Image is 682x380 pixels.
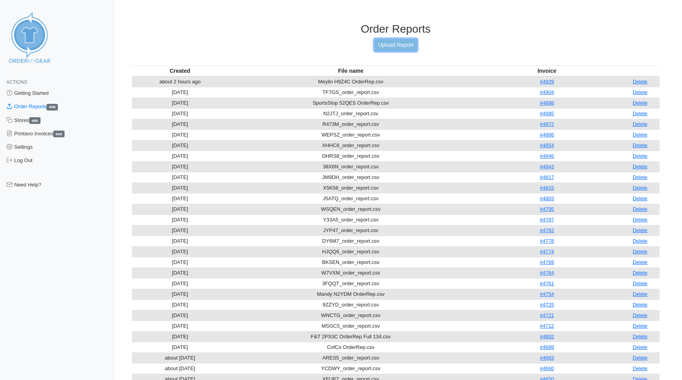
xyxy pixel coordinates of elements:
[540,238,554,244] a: #4778
[374,39,417,51] a: Upload Report
[228,98,473,108] td: SportsStop 52QES OrderRep.csv
[228,289,473,299] td: Mandy N2YDM OrderRep.csv
[132,342,228,352] td: [DATE]
[132,289,228,299] td: [DATE]
[540,291,554,297] a: #4754
[540,280,554,286] a: #4761
[228,331,473,342] td: F&T 2PS3C OrderRep Full 134.csv
[132,76,228,87] td: about 2 hours ago
[132,98,228,108] td: [DATE]
[540,196,554,201] a: #4803
[228,363,473,374] td: YCDWY_order_report.csv
[540,302,554,308] a: #4725
[228,76,473,87] td: Meylin H9Z4C OrderRep.csv
[132,193,228,204] td: [DATE]
[132,151,228,161] td: [DATE]
[540,323,554,329] a: #4712
[633,365,648,371] a: Delete
[132,87,228,98] td: [DATE]
[228,193,473,204] td: J5ATQ_order_report.csv
[633,334,648,339] a: Delete
[540,227,554,233] a: #4782
[540,185,554,191] a: #4815
[633,79,648,85] a: Delete
[132,257,228,267] td: [DATE]
[633,270,648,276] a: Delete
[540,89,554,95] a: #4904
[132,246,228,257] td: [DATE]
[132,65,228,76] th: Created
[633,89,648,95] a: Delete
[132,331,228,342] td: [DATE]
[540,79,554,85] a: #4929
[633,217,648,223] a: Delete
[228,119,473,129] td: R473M_order_report.csv
[132,183,228,193] td: [DATE]
[540,270,554,276] a: #4764
[540,365,554,371] a: #4660
[633,121,648,127] a: Delete
[132,119,228,129] td: [DATE]
[633,132,648,138] a: Delete
[228,299,473,310] td: 9ZZYD_order_report.csv
[633,196,648,201] a: Delete
[540,174,554,180] a: #4817
[228,236,473,246] td: DY6M7_order_report.csv
[228,140,473,151] td: XHHC8_order_report.csv
[633,164,648,170] a: Delete
[228,257,473,267] td: BKSEN_order_report.csv
[132,108,228,119] td: [DATE]
[633,142,648,148] a: Delete
[540,142,554,148] a: #4854
[228,172,473,183] td: JM9DH_order_report.csv
[633,249,648,255] a: Delete
[132,352,228,363] td: about [DATE]
[540,121,554,127] a: #4872
[132,214,228,225] td: [DATE]
[132,225,228,236] td: [DATE]
[228,310,473,321] td: WNCTG_order_report.csv
[540,344,554,350] a: #4689
[540,153,554,159] a: #4846
[46,104,58,111] span: 668
[132,267,228,278] td: [DATE]
[228,87,473,98] td: TF7GS_order_report.csv
[228,129,473,140] td: WEPSZ_order_report.csv
[132,204,228,214] td: [DATE]
[540,206,554,212] a: #4795
[633,291,648,297] a: Delete
[633,206,648,212] a: Delete
[29,117,41,124] span: 498
[633,280,648,286] a: Delete
[540,355,554,361] a: #4663
[132,363,228,374] td: about [DATE]
[132,321,228,331] td: [DATE]
[228,246,473,257] td: HJQQ6_order_report.csv
[633,174,648,180] a: Delete
[132,22,660,36] h3: Order Reports
[228,267,473,278] td: W7VXM_order_report.csv
[132,299,228,310] td: [DATE]
[633,312,648,318] a: Delete
[228,65,473,76] th: File name
[633,344,648,350] a: Delete
[228,108,473,119] td: N2JTJ_order_report.csv
[473,65,621,76] th: Invoice
[540,111,554,116] a: #4885
[132,310,228,321] td: [DATE]
[633,185,648,191] a: Delete
[633,238,648,244] a: Delete
[228,204,473,214] td: WSQEN_order_report.csv
[540,164,554,170] a: #4843
[540,334,554,339] a: #4692
[228,214,473,225] td: Y33A5_order_report.csv
[540,217,554,223] a: #4787
[633,153,648,159] a: Delete
[228,225,473,236] td: JYP47_order_report.csv
[132,140,228,151] td: [DATE]
[132,161,228,172] td: [DATE]
[228,342,473,352] td: CofCo OrderRep.csv
[633,227,648,233] a: Delete
[132,278,228,289] td: [DATE]
[633,323,648,329] a: Delete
